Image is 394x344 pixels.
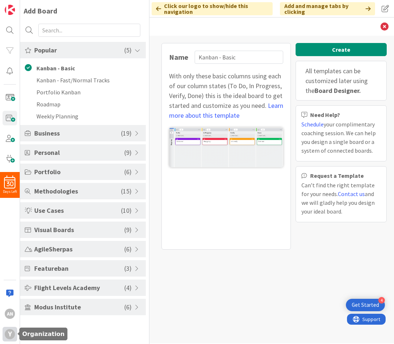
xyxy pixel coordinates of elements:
[124,225,132,235] span: ( 9 )
[310,112,340,118] b: Need Help?
[152,2,273,15] div: Click our logo to show/hide this navigation
[352,301,379,309] div: Get Started
[296,43,387,56] button: Create
[5,329,15,339] div: y
[5,309,15,319] div: an
[34,128,121,138] span: Business
[34,206,121,215] span: Use Cases
[124,45,132,55] span: ( 5 )
[378,297,385,304] div: 4
[310,173,364,179] b: Request a Template
[121,186,132,196] span: ( 15 )
[301,121,324,128] a: Schedule
[34,302,124,312] span: Modus Institute
[34,148,124,157] span: Personal
[301,181,381,216] div: Can’t find the right template for your needs. and we will gladly help you design your ideal board.
[5,5,15,15] img: Visit kanbanzone.com
[38,24,140,37] input: Search...
[121,128,132,138] span: ( 19 )
[34,283,124,293] span: Flight Levels Academy
[280,2,375,15] div: Add and manage tabs by clicking
[169,71,283,120] div: With only these basic columns using each of our column states (To Do, In Progress, Verify, Done) ...
[169,52,191,63] div: Name
[34,244,124,254] span: AgileSherpas
[124,283,132,293] span: ( 4 )
[296,61,387,101] div: All templates can be customized later using the
[315,86,361,95] b: Board Designer.
[34,45,124,55] span: Popular
[24,5,57,16] div: Add Board
[124,167,132,177] span: ( 6 )
[34,263,124,273] span: Featureban
[20,62,146,74] li: Kanban - Basic
[121,206,132,215] span: ( 10 )
[20,110,146,122] li: Weekly Planning
[124,302,132,312] span: ( 6 )
[124,148,132,157] span: ( 9 )
[169,128,283,167] img: Kanban - Basic
[20,86,146,98] li: Portfolio Kanban
[338,190,365,198] a: Contact us
[15,1,33,10] span: Support
[20,74,146,86] li: Kanban - Fast/Normal Tracks
[34,167,124,177] span: Portfolio
[124,263,132,273] span: ( 3 )
[34,225,124,235] span: Visual Boards
[346,299,385,311] div: Open Get Started checklist, remaining modules: 4
[7,181,13,187] span: 30
[124,244,132,254] span: ( 6 )
[301,121,376,154] span: your complimentary coaching session. We can help you design a single board or a system of connect...
[34,186,121,196] span: Methodologies
[22,331,65,337] h5: Organization
[20,98,146,110] li: Roadmap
